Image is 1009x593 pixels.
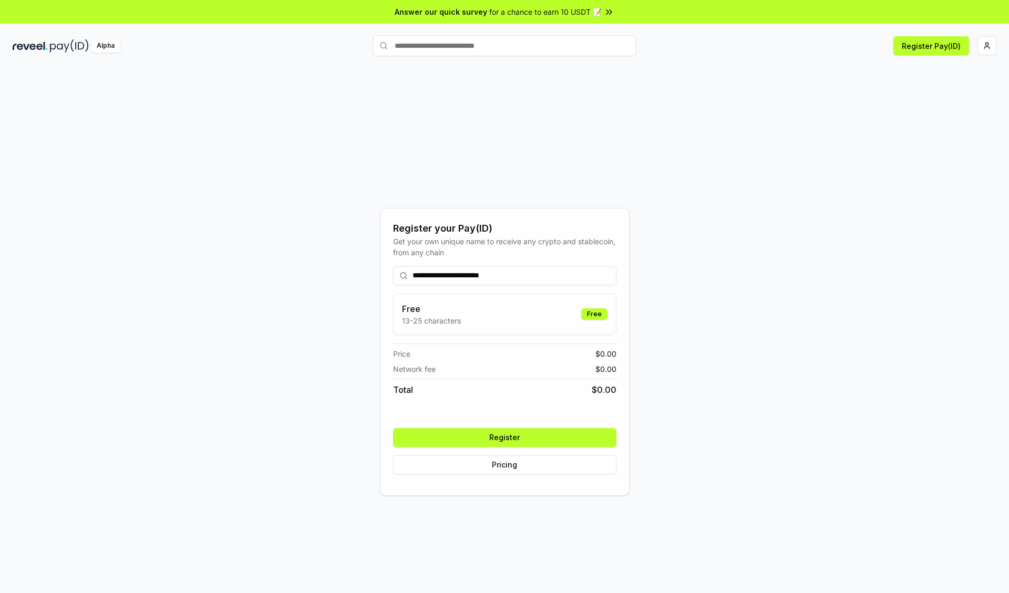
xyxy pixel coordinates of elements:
[402,315,461,326] p: 13-25 characters
[393,363,436,374] span: Network fee
[393,455,616,474] button: Pricing
[489,6,602,17] span: for a chance to earn 10 USDT 📝
[581,308,608,320] div: Free
[595,363,616,374] span: $ 0.00
[13,39,48,53] img: reveel_dark
[50,39,89,53] img: pay_id
[393,236,616,258] div: Get your own unique name to receive any crypto and stablecoin, from any chain
[395,6,487,17] span: Answer our quick survey
[393,428,616,447] button: Register
[402,303,461,315] h3: Free
[393,383,413,396] span: Total
[91,39,120,53] div: Alpha
[393,348,410,359] span: Price
[893,36,969,55] button: Register Pay(ID)
[595,348,616,359] span: $ 0.00
[393,221,616,236] div: Register your Pay(ID)
[592,383,616,396] span: $ 0.00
